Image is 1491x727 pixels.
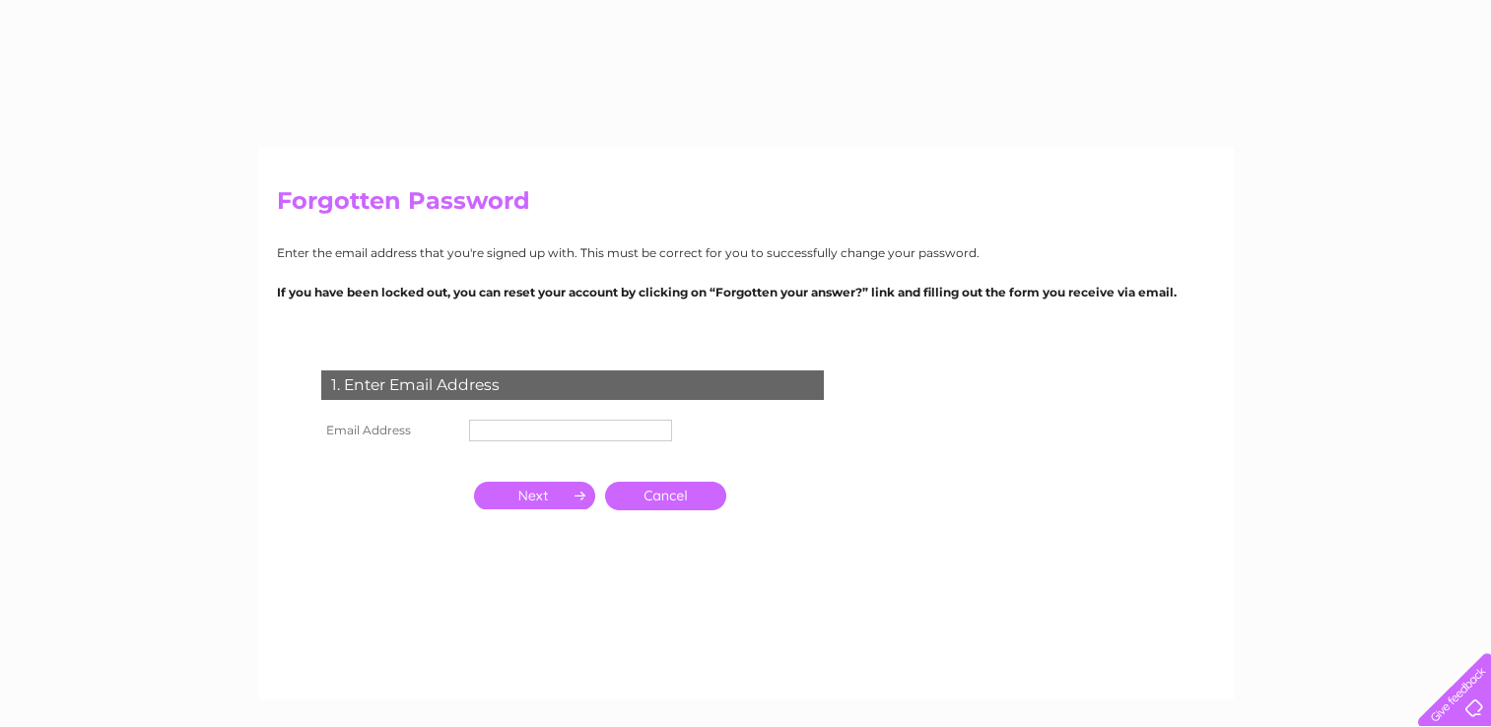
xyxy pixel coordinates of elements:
a: Cancel [605,482,726,510]
p: If you have been locked out, you can reset your account by clicking on “Forgotten your answer?” l... [277,283,1215,301]
th: Email Address [316,415,464,446]
div: 1. Enter Email Address [321,370,824,400]
p: Enter the email address that you're signed up with. This must be correct for you to successfully ... [277,243,1215,262]
h2: Forgotten Password [277,187,1215,225]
